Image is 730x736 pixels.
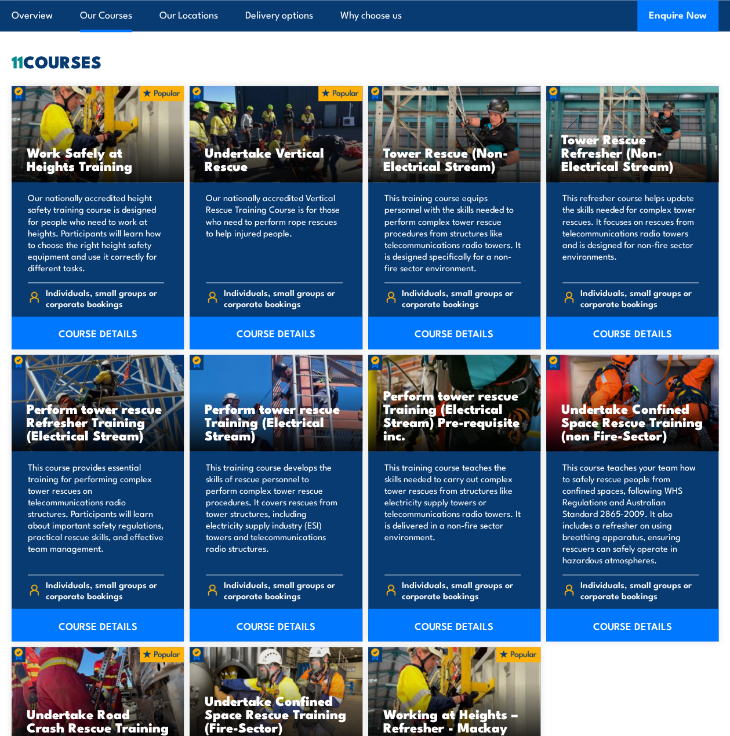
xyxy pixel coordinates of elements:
[561,401,703,441] h3: Undertake Confined Space Rescue Training (non Fire-Sector)
[383,388,525,441] h3: Perform tower rescue Training (Electrical Stream) Pre-requisite inc.
[46,286,165,308] span: Individuals, small groups or corporate bookings
[546,316,718,349] a: COURSE DETAILS
[205,145,347,172] h3: Undertake Vertical Rescue
[27,706,169,733] h3: Undertake Road Crash Rescue Training
[205,693,347,733] h3: Undertake Confined Space Rescue Training (Fire-Sector)
[402,578,521,600] span: Individuals, small groups or corporate bookings
[384,461,521,565] p: This training course teaches the skills needed to carry out complex tower rescues from structures...
[12,316,184,349] a: COURSE DETAILS
[27,145,169,172] h3: Work Safely at Heights Training
[190,316,362,349] a: COURSE DETAILS
[46,578,165,600] span: Individuals, small groups or corporate bookings
[383,706,525,733] h3: Working at Heights – Refresher - Mackay
[12,53,718,69] h2: COURSES
[206,192,342,273] p: Our nationally accredited Vertical Rescue Training Course is for those who need to perform rope r...
[12,48,23,74] strong: 11
[205,401,347,441] h3: Perform tower rescue Training (Electrical Stream)
[402,286,521,308] span: Individuals, small groups or corporate bookings
[562,461,699,565] p: This course teaches your team how to safely rescue people from confined spaces, following WHS Reg...
[562,192,699,273] p: This refresher course helps update the skills needed for complex tower rescues. It focuses on res...
[12,609,184,641] a: COURSE DETAILS
[384,192,521,273] p: This training course equips personnel with the skills needed to perform complex tower rescue proc...
[206,461,342,565] p: This training course develops the skills of rescue personnel to perform complex tower rescue proc...
[28,461,164,565] p: This course provides essential training for performing complex tower rescues on telecommunication...
[580,578,699,600] span: Individuals, small groups or corporate bookings
[546,609,718,641] a: COURSE DETAILS
[383,145,525,172] h3: Tower Rescue (Non-Electrical Stream)
[580,286,699,308] span: Individuals, small groups or corporate bookings
[224,578,343,600] span: Individuals, small groups or corporate bookings
[27,401,169,441] h3: Perform tower rescue Refresher Training (Electrical Stream)
[368,609,540,641] a: COURSE DETAILS
[561,132,703,172] h3: Tower Rescue Refresher (Non-Electrical Stream)
[368,316,540,349] a: COURSE DETAILS
[28,192,164,273] p: Our nationally accredited height safety training course is designed for people who need to work a...
[224,286,343,308] span: Individuals, small groups or corporate bookings
[190,609,362,641] a: COURSE DETAILS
